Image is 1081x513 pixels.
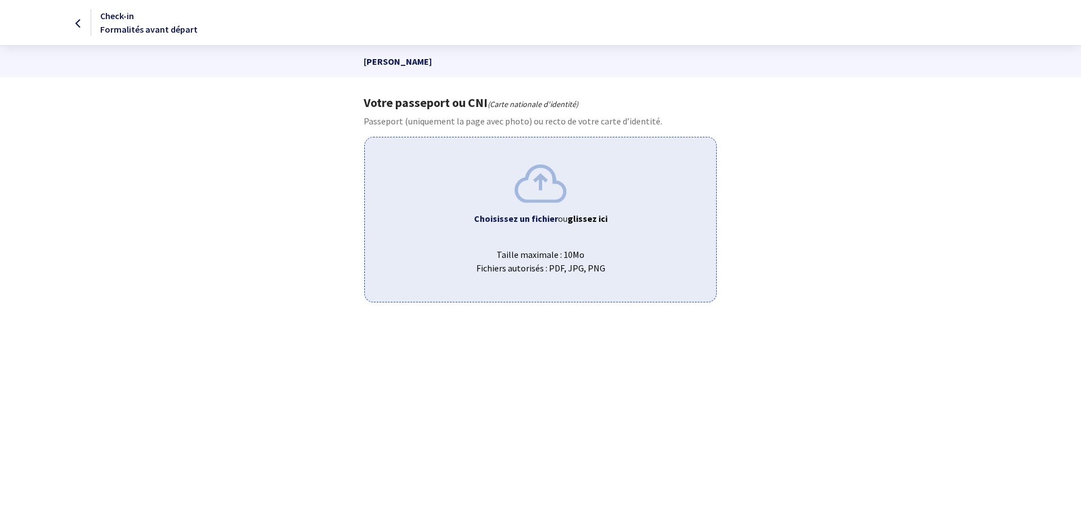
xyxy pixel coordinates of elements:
h1: Votre passeport ou CNI [364,95,717,110]
span: ou [558,213,607,224]
b: glissez ici [568,213,607,224]
span: Check-in Formalités avant départ [100,10,198,35]
p: [PERSON_NAME] [364,46,717,77]
b: Choisissez un fichier [474,213,558,224]
p: Passeport (uniquement la page avec photo) ou recto de votre carte d’identité. [364,114,717,128]
span: Taille maximale : 10Mo Fichiers autorisés : PDF, JPG, PNG [374,239,707,275]
i: (Carte nationale d'identité) [488,99,578,109]
img: upload.png [515,164,566,202]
